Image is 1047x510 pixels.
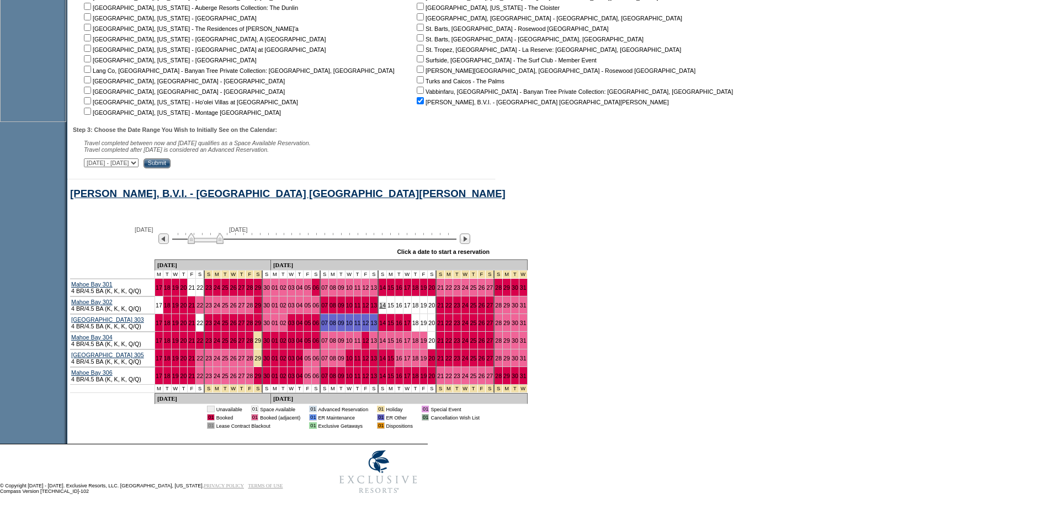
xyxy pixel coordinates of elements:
[445,320,452,326] a: 22
[222,337,228,344] a: 25
[288,284,295,291] a: 03
[414,4,560,11] nobr: [GEOGRAPHIC_DATA], [US_STATE] - The Cloister
[248,483,283,488] a: TERMS OF USE
[421,355,427,362] a: 19
[470,320,477,326] a: 25
[445,355,452,362] a: 22
[346,337,353,344] a: 10
[362,355,369,362] a: 12
[214,320,220,326] a: 24
[379,284,386,291] a: 14
[379,302,386,309] a: 14
[272,284,278,291] a: 01
[172,320,179,326] a: 19
[222,320,228,326] a: 25
[520,320,527,326] a: 31
[470,302,477,309] a: 25
[396,284,402,291] a: 16
[495,373,502,379] a: 28
[82,36,326,42] nobr: [GEOGRAPHIC_DATA], [US_STATE] - [GEOGRAPHIC_DATA], A [GEOGRAPHIC_DATA]
[495,284,502,291] a: 28
[470,337,477,344] a: 25
[296,284,303,291] a: 04
[180,284,187,291] a: 20
[238,320,245,326] a: 27
[280,337,286,344] a: 02
[296,337,303,344] a: 04
[188,320,195,326] a: 21
[288,320,295,326] a: 03
[479,337,485,344] a: 26
[329,337,336,344] a: 08
[180,302,187,309] a: 20
[296,320,303,326] a: 04
[437,284,444,291] a: 21
[222,373,228,379] a: 25
[280,320,286,326] a: 02
[238,284,245,291] a: 27
[205,320,212,326] a: 23
[396,302,402,309] a: 16
[412,355,419,362] a: 18
[82,25,299,32] nobr: [GEOGRAPHIC_DATA], [US_STATE] - The Residences of [PERSON_NAME]'a
[254,373,261,379] a: 29
[254,337,261,344] a: 29
[370,320,377,326] a: 13
[82,46,326,53] nobr: [GEOGRAPHIC_DATA], [US_STATE] - [GEOGRAPHIC_DATA] at [GEOGRAPHIC_DATA]
[396,355,402,362] a: 16
[428,320,435,326] a: 20
[437,337,444,344] a: 21
[462,302,469,309] a: 24
[428,284,435,291] a: 20
[404,320,411,326] a: 17
[387,284,394,291] a: 15
[329,373,336,379] a: 08
[379,373,386,379] a: 14
[454,355,460,362] a: 23
[503,373,510,379] a: 29
[445,284,452,291] a: 22
[82,88,285,95] nobr: [GEOGRAPHIC_DATA], [GEOGRAPHIC_DATA] - [GEOGRAPHIC_DATA]
[462,284,469,291] a: 24
[214,373,220,379] a: 24
[338,302,344,309] a: 09
[280,373,286,379] a: 02
[396,320,402,326] a: 16
[370,337,377,344] a: 13
[188,284,195,291] a: 21
[188,373,195,379] a: 21
[246,302,253,309] a: 28
[454,302,460,309] a: 23
[304,320,311,326] a: 05
[495,320,502,326] a: 28
[354,337,361,344] a: 11
[82,15,257,22] nobr: [GEOGRAPHIC_DATA], [US_STATE] - [GEOGRAPHIC_DATA]
[288,373,295,379] a: 03
[238,355,245,362] a: 27
[158,233,169,244] img: Previous
[354,373,361,379] a: 11
[338,284,344,291] a: 09
[437,355,444,362] a: 21
[437,320,444,326] a: 21
[503,355,510,362] a: 29
[280,284,286,291] a: 02
[512,320,518,326] a: 30
[288,302,295,309] a: 03
[512,373,518,379] a: 30
[362,320,369,326] a: 12
[205,373,212,379] a: 23
[370,373,377,379] a: 13
[230,302,237,309] a: 26
[421,373,427,379] a: 19
[428,337,435,344] a: 20
[445,337,452,344] a: 22
[321,284,328,291] a: 07
[512,337,518,344] a: 30
[304,302,311,309] a: 05
[196,373,203,379] a: 22
[144,158,171,168] input: Submit
[82,4,298,11] nobr: [GEOGRAPHIC_DATA], [US_STATE] - Auberge Resorts Collection: The Dunlin
[460,233,470,244] img: Next
[205,355,212,362] a: 23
